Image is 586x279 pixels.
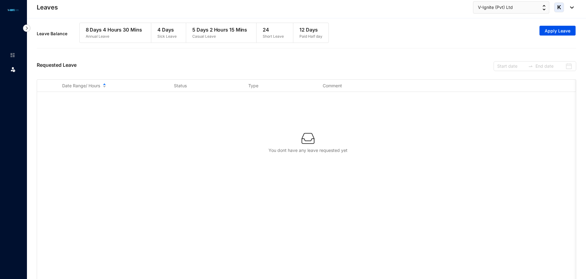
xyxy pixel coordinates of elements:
span: K [557,5,561,10]
img: dropdown-black.8e83cc76930a90b1a4fdb6d089b7bf3a.svg [567,6,574,9]
span: Apply Leave [545,28,570,34]
img: logo [6,8,20,12]
span: V-Ignite (Pvt) Ltd [478,4,513,11]
p: 24 [263,26,284,33]
input: End date [535,63,564,70]
th: Status [167,80,241,92]
p: 8 Days 4 Hours 30 Mins [86,26,142,33]
img: home-unselected.a29eae3204392db15eaf.svg [10,52,15,58]
img: up-down-arrow.74152d26bf9780fbf563ca9c90304185.svg [543,5,546,10]
img: empty [302,132,314,145]
button: Apply Leave [539,26,576,36]
input: Start date [497,63,526,70]
p: 5 Days 2 Hours 15 Mins [192,26,247,33]
p: Annual Leave [86,33,142,40]
p: Short Leave [263,33,284,40]
img: leave.99b8a76c7fa76a53782d.svg [10,66,16,72]
span: to [528,64,533,69]
div: You dont have any leave requested yet [47,147,569,153]
p: Requested Leave [37,61,77,71]
th: Comment [315,80,390,92]
p: Sick Leave [157,33,177,40]
p: Leave Balance [37,31,79,37]
li: Home [5,49,20,61]
button: V-Ignite (Pvt) Ltd [473,1,549,13]
span: Date Range/ Hours [62,83,100,89]
p: Casual Leave [192,33,247,40]
th: Type [241,80,315,92]
img: nav-icon-right.af6afadce00d159da59955279c43614e.svg [23,25,30,32]
p: Leaves [37,3,58,12]
span: swap-right [528,64,533,69]
p: Paid Half day [299,33,322,40]
p: 12 Days [299,26,322,33]
p: 4 Days [157,26,177,33]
